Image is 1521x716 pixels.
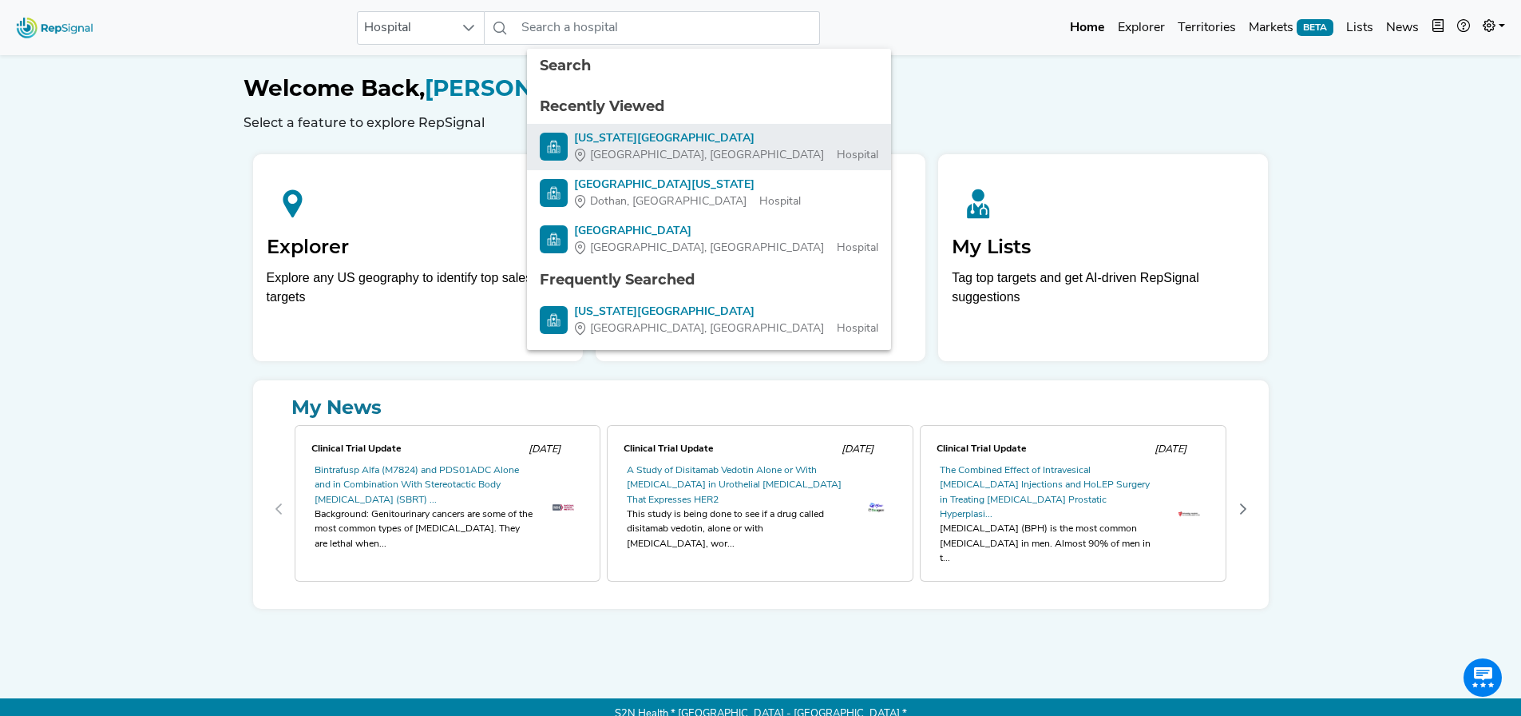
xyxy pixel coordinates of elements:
div: Explore any US geography to identify top sales targets [267,268,569,307]
div: 1 [604,422,917,596]
button: Intel Book [1425,12,1451,44]
a: MarketsBETA [1242,12,1340,44]
div: Hospital [574,240,878,257]
span: Search [540,57,591,74]
div: Frequently Searched [540,269,878,291]
a: The Combined Effect of Intravesical [MEDICAL_DATA] Injections and HoLEP Surgery in Treating [MEDI... [940,466,1150,519]
div: [MEDICAL_DATA] (BPH) is the most common [MEDICAL_DATA] in men. Almost 90% of men in t... [940,522,1159,566]
img: Hospital Search Icon [540,225,568,253]
a: My ListsTag top targets and get AI-driven RepSignal suggestions [938,154,1268,361]
span: BETA [1297,19,1333,35]
div: Recently Viewed [540,96,878,117]
button: Next Page [1230,496,1256,522]
span: [GEOGRAPHIC_DATA], [GEOGRAPHIC_DATA] [590,320,824,337]
a: My News [266,393,1256,422]
div: [GEOGRAPHIC_DATA][US_STATE] [574,177,801,193]
h6: Select a feature to explore RepSignal [244,115,1278,130]
a: Territories [1171,12,1242,44]
a: Explorer [1111,12,1171,44]
span: [DATE] [842,444,873,455]
a: ExplorerExplore any US geography to identify top sales targets [253,154,583,361]
img: Hospital Search Icon [540,179,568,207]
h1: [PERSON_NAME] [244,75,1278,102]
span: Hospital [358,12,454,44]
a: News [1380,12,1425,44]
a: [GEOGRAPHIC_DATA][GEOGRAPHIC_DATA], [GEOGRAPHIC_DATA]Hospital [540,223,878,257]
li: Yale-New Haven Hospital [527,217,891,263]
h2: My Lists [952,236,1254,259]
div: Hospital [574,193,801,210]
a: [GEOGRAPHIC_DATA][US_STATE]Dothan, [GEOGRAPHIC_DATA]Hospital [540,177,878,210]
div: 2 [917,422,1230,596]
h2: Explorer [267,236,569,259]
li: Massachusetts General Hospital [527,124,891,170]
div: Hospital [574,320,878,337]
a: [US_STATE][GEOGRAPHIC_DATA][GEOGRAPHIC_DATA], [GEOGRAPHIC_DATA]Hospital [540,304,878,337]
a: [US_STATE][GEOGRAPHIC_DATA][GEOGRAPHIC_DATA], [GEOGRAPHIC_DATA]Hospital [540,130,878,164]
a: Bintrafusp Alfa (M7824) and PDS01ADC Alone and in Combination With Stereotactic Body [MEDICAL_DAT... [315,466,519,505]
span: Dothan, [GEOGRAPHIC_DATA] [590,193,747,210]
input: Search a hospital [515,11,820,45]
span: [DATE] [1155,444,1186,455]
div: Hospital [574,147,878,164]
p: Tag top targets and get AI-driven RepSignal suggestions [952,268,1254,316]
div: [US_STATE][GEOGRAPHIC_DATA] [574,130,878,147]
a: A Study of Disitamab Vedotin Alone or With [MEDICAL_DATA] in Urothelial [MEDICAL_DATA] That Expre... [627,466,842,505]
div: This study is being done to see if a drug called disitamab vedotin, alone or with [MEDICAL_DATA],... [627,507,846,551]
div: 0 [291,422,604,596]
img: th [865,502,887,513]
span: [GEOGRAPHIC_DATA], [GEOGRAPHIC_DATA] [590,240,824,257]
span: [GEOGRAPHIC_DATA], [GEOGRAPHIC_DATA] [590,147,824,164]
span: Clinical Trial Update [624,444,714,454]
a: Lists [1340,12,1380,44]
li: Southeast Alabama Medical Center [527,170,891,217]
span: Clinical Trial Update [937,444,1027,454]
span: Welcome Back, [244,74,425,101]
li: Massachusetts General Hospital [527,297,891,344]
img: Hospital Search Icon [540,133,568,161]
span: Clinical Trial Update [311,444,402,454]
div: [US_STATE][GEOGRAPHIC_DATA] [574,304,878,320]
a: Home [1064,12,1111,44]
div: [GEOGRAPHIC_DATA] [574,223,878,240]
img: Hospital Search Icon [540,306,568,334]
img: th [1178,504,1200,526]
span: [DATE] [529,444,560,455]
img: OIP._T50ph8a7GY7fRHTyWllbwHaEF [553,502,574,514]
div: Background: Genitourinary cancers are some of the most common types of [MEDICAL_DATA]. They are l... [315,507,533,551]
